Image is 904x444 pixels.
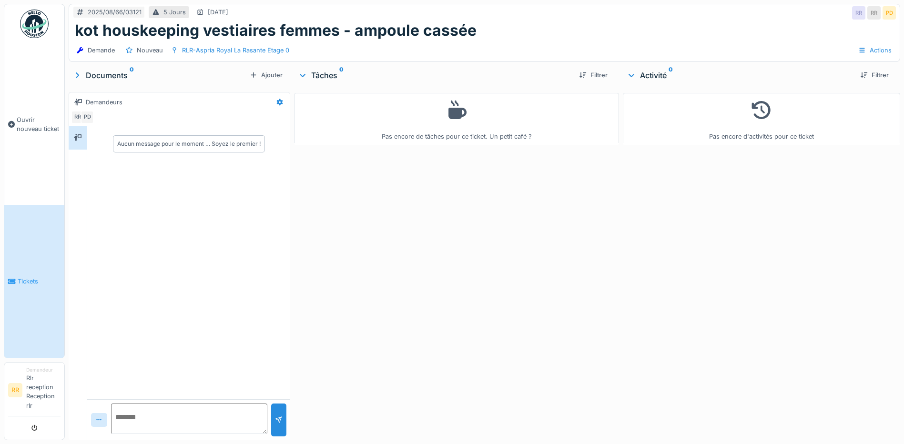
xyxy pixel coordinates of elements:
span: Ouvrir nouveau ticket [17,115,61,133]
sup: 0 [339,70,344,81]
div: RR [852,6,865,20]
li: RR [8,383,22,397]
div: Activité [627,70,853,81]
div: PD [81,111,94,124]
div: Tâches [298,70,571,81]
div: Demandeurs [86,98,122,107]
div: RR [867,6,881,20]
div: Ajouter [246,69,286,81]
div: 5 Jours [163,8,186,17]
a: Tickets [4,205,64,357]
li: Rlr reception Reception rlr [26,366,61,414]
div: [DATE] [208,8,228,17]
div: PD [883,6,896,20]
div: Pas encore d'activités pour ce ticket [629,97,894,141]
div: Actions [854,43,896,57]
sup: 0 [669,70,673,81]
div: Documents [72,70,246,81]
div: Aucun message pour le moment … Soyez le premier ! [117,140,261,148]
a: RR DemandeurRlr reception Reception rlr [8,366,61,416]
div: RLR-Aspria Royal La Rasante Etage 0 [182,46,289,55]
div: RR [71,111,84,124]
img: Badge_color-CXgf-gQk.svg [20,10,49,38]
sup: 0 [130,70,134,81]
h1: kot houskeeping vestiaires femmes - ampoule cassée [75,21,477,40]
span: Tickets [18,277,61,286]
div: Demandeur [26,366,61,373]
div: 2025/08/66/03121 [88,8,142,17]
a: Ouvrir nouveau ticket [4,43,64,205]
div: Filtrer [575,69,611,81]
div: Nouveau [137,46,163,55]
div: Filtrer [856,69,893,81]
div: Pas encore de tâches pour ce ticket. Un petit café ? [300,97,613,141]
div: Demande [88,46,115,55]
